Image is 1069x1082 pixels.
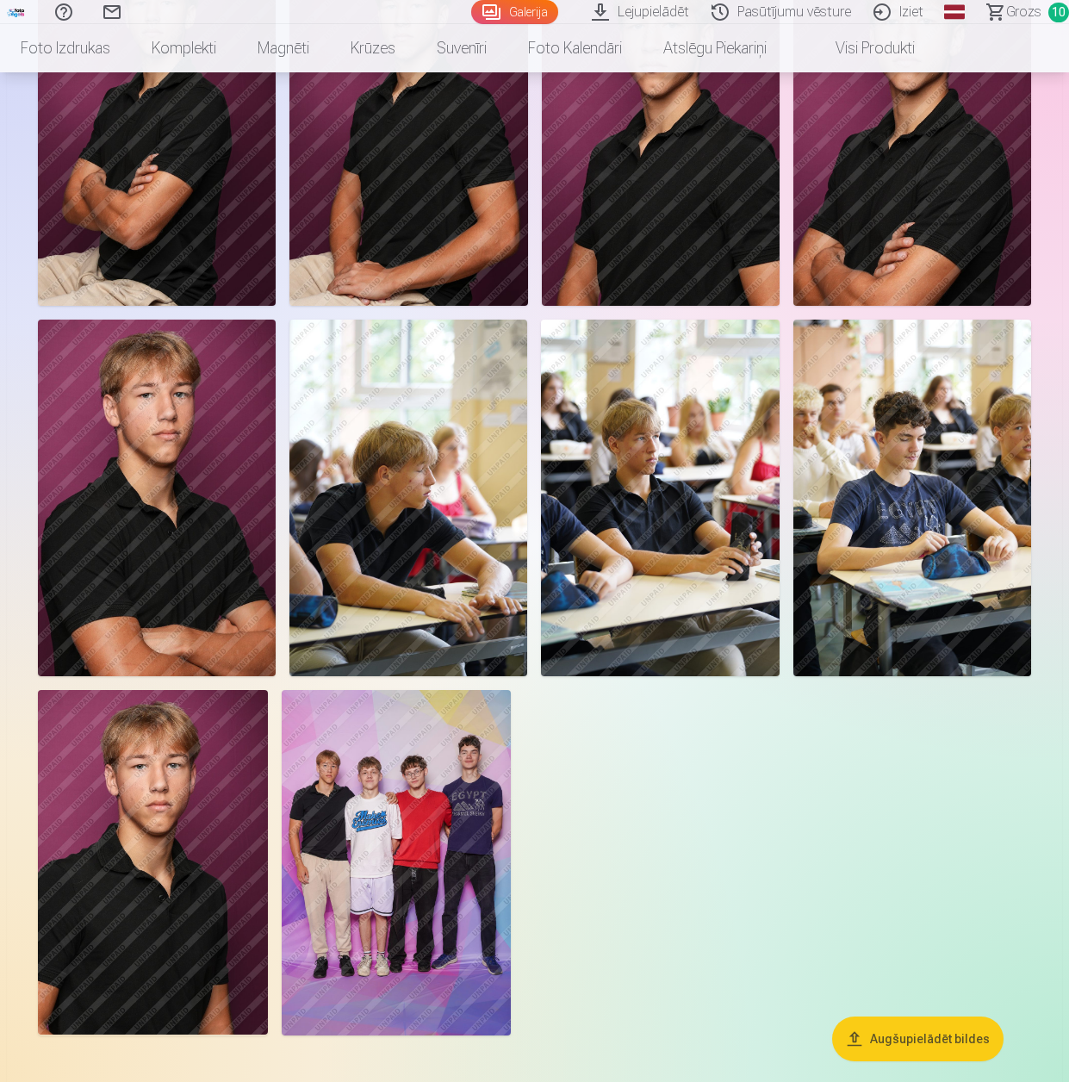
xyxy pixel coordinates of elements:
a: Krūzes [330,24,416,72]
span: Grozs [1006,2,1041,22]
a: Foto kalendāri [507,24,643,72]
span: 10 [1048,3,1069,22]
a: Komplekti [131,24,237,72]
a: Suvenīri [416,24,507,72]
a: Visi produkti [787,24,935,72]
a: Atslēgu piekariņi [643,24,787,72]
img: /fa1 [7,7,26,17]
button: Augšupielādēt bildes [832,1017,1004,1061]
a: Magnēti [237,24,330,72]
